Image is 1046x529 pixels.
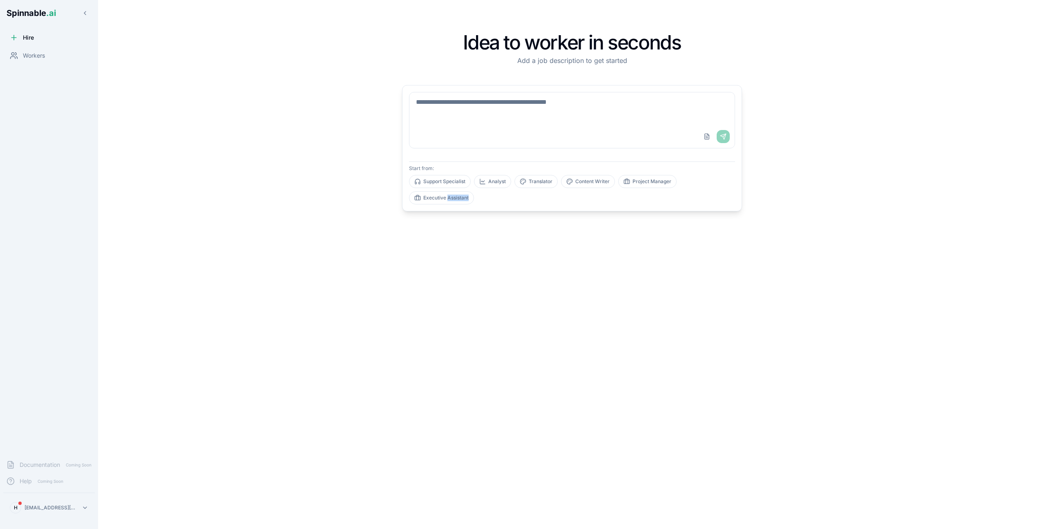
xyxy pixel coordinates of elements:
button: Translator [514,175,558,188]
span: Spinnable [7,8,56,18]
button: Project Manager [618,175,677,188]
button: H[EMAIL_ADDRESS][DOMAIN_NAME] [7,500,92,516]
span: .ai [46,8,56,18]
p: Start from: [409,165,735,172]
span: Workers [23,52,45,60]
span: H [14,504,18,511]
p: Add a job description to get started [402,56,742,65]
button: Analyst [474,175,511,188]
span: Help [20,477,32,485]
button: Content Writer [561,175,615,188]
span: Documentation [20,461,60,469]
p: [EMAIL_ADDRESS][DOMAIN_NAME] [25,504,78,511]
button: Support Specialist [409,175,471,188]
span: Hire [23,34,34,42]
span: Coming Soon [63,461,94,469]
h1: Idea to worker in seconds [402,33,742,52]
span: Coming Soon [35,477,66,485]
button: Executive Assistant [409,191,474,204]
